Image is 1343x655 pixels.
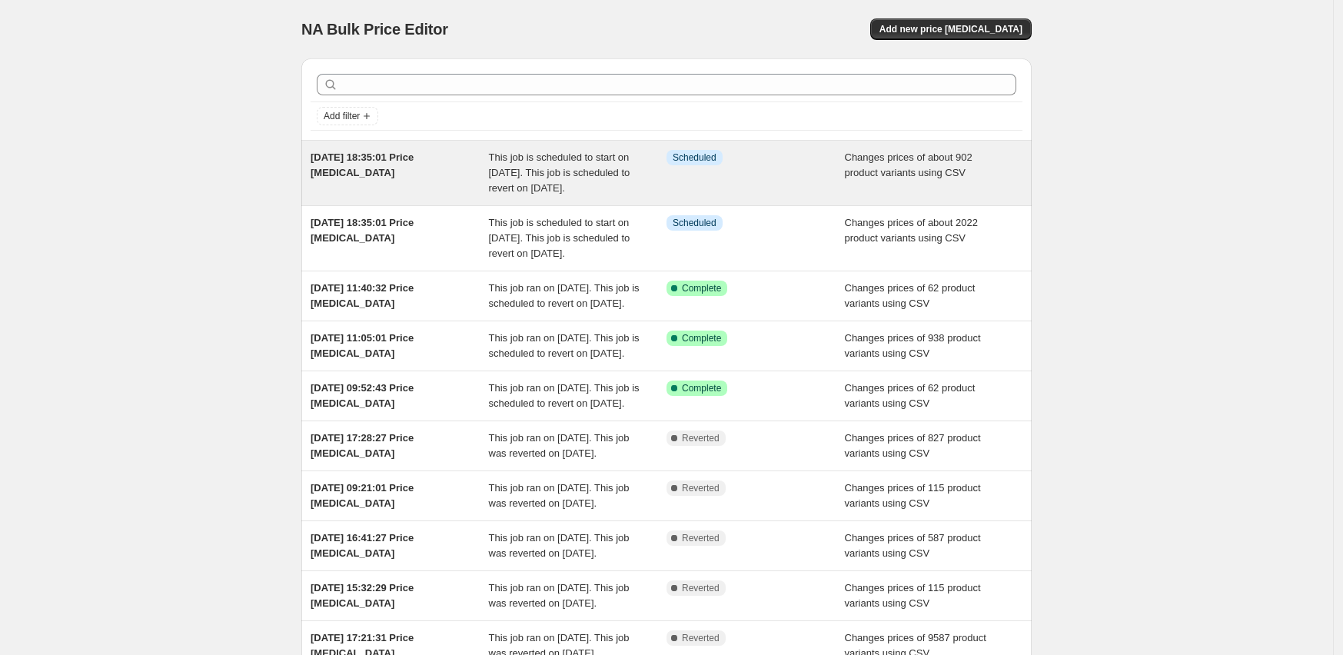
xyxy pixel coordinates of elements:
span: This job ran on [DATE]. This job was reverted on [DATE]. [489,582,630,609]
span: Reverted [682,632,720,644]
span: Changes prices of about 902 product variants using CSV [845,151,972,178]
span: [DATE] 18:35:01 Price [MEDICAL_DATA] [311,217,414,244]
button: Add filter [317,107,378,125]
span: NA Bulk Price Editor [301,21,448,38]
span: Add new price [MEDICAL_DATA] [879,23,1022,35]
span: This job ran on [DATE]. This job was reverted on [DATE]. [489,532,630,559]
span: Complete [682,282,721,294]
span: Changes prices of 587 product variants using CSV [845,532,981,559]
span: This job ran on [DATE]. This job is scheduled to revert on [DATE]. [489,382,640,409]
span: Complete [682,332,721,344]
span: Scheduled [673,217,716,229]
span: Changes prices of about 2022 product variants using CSV [845,217,978,244]
span: Changes prices of 115 product variants using CSV [845,482,981,509]
span: Scheduled [673,151,716,164]
span: This job ran on [DATE]. This job was reverted on [DATE]. [489,482,630,509]
button: Add new price [MEDICAL_DATA] [870,18,1032,40]
span: [DATE] 18:35:01 Price [MEDICAL_DATA] [311,151,414,178]
span: [DATE] 09:52:43 Price [MEDICAL_DATA] [311,382,414,409]
span: Add filter [324,110,360,122]
span: Reverted [682,482,720,494]
span: Changes prices of 938 product variants using CSV [845,332,981,359]
span: [DATE] 16:41:27 Price [MEDICAL_DATA] [311,532,414,559]
span: This job ran on [DATE]. This job is scheduled to revert on [DATE]. [489,282,640,309]
span: Reverted [682,582,720,594]
span: This job is scheduled to start on [DATE]. This job is scheduled to revert on [DATE]. [489,151,630,194]
span: [DATE] 15:32:29 Price [MEDICAL_DATA] [311,582,414,609]
span: Reverted [682,432,720,444]
span: Changes prices of 62 product variants using CSV [845,382,976,409]
span: [DATE] 11:05:01 Price [MEDICAL_DATA] [311,332,414,359]
span: Complete [682,382,721,394]
span: Changes prices of 62 product variants using CSV [845,282,976,309]
span: [DATE] 11:40:32 Price [MEDICAL_DATA] [311,282,414,309]
span: [DATE] 17:28:27 Price [MEDICAL_DATA] [311,432,414,459]
span: [DATE] 09:21:01 Price [MEDICAL_DATA] [311,482,414,509]
span: Reverted [682,532,720,544]
span: Changes prices of 115 product variants using CSV [845,582,981,609]
span: This job is scheduled to start on [DATE]. This job is scheduled to revert on [DATE]. [489,217,630,259]
span: This job ran on [DATE]. This job was reverted on [DATE]. [489,432,630,459]
span: This job ran on [DATE]. This job is scheduled to revert on [DATE]. [489,332,640,359]
span: Changes prices of 827 product variants using CSV [845,432,981,459]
